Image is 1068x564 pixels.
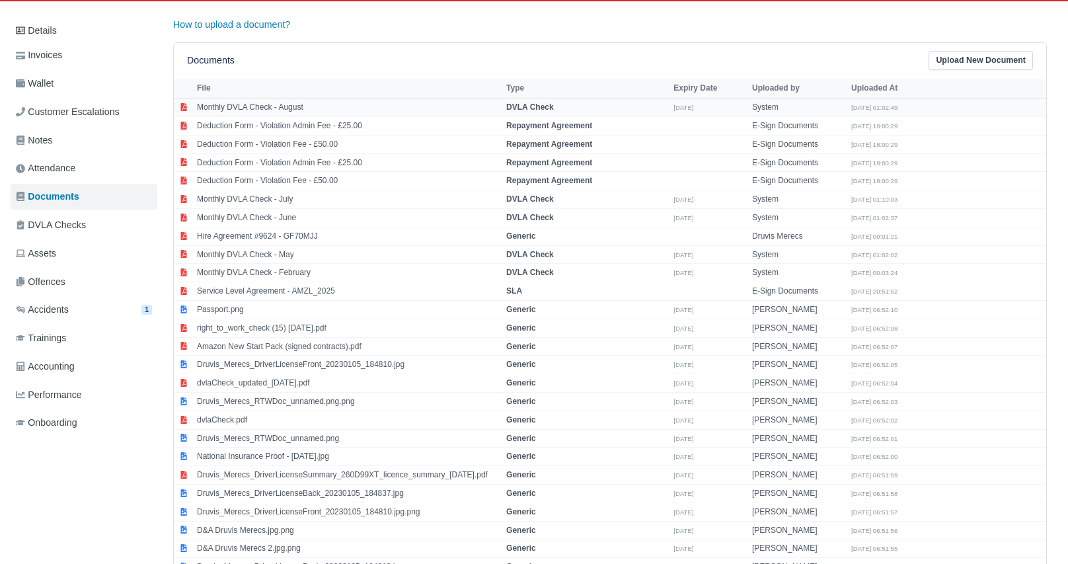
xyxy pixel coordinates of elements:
td: Druvis_Merecs_DriverLicenseSummary_260D99XT_licence_summary_[DATE].pdf [194,466,503,485]
span: Accounting [16,359,75,374]
small: [DATE] 18:00:29 [851,122,897,130]
td: Passport.png [194,301,503,319]
strong: Generic [506,434,536,443]
span: Wallet [16,76,54,91]
span: Accidents [16,302,69,317]
small: [DATE] [673,325,693,332]
small: [DATE] [673,471,693,479]
strong: DVLA Check [506,102,554,112]
a: Notes [11,128,157,153]
a: Accounting [11,354,157,380]
span: Assets [16,246,56,261]
small: [DATE] 00:03:24 [851,269,897,276]
small: [DATE] [673,490,693,497]
strong: DVLA Check [506,194,554,204]
th: Expiry Date [670,79,749,99]
td: [PERSON_NAME] [749,319,848,337]
td: E-Sign Documents [749,117,848,136]
span: Invoices [16,48,62,63]
td: National Insurance Proof - [DATE].jpg [194,448,503,466]
strong: Repayment Agreement [506,121,592,130]
td: Deduction Form - Violation Fee - £50.00 [194,135,503,153]
td: Deduction Form - Violation Admin Fee - £25.00 [194,117,503,136]
small: [DATE] [673,380,693,387]
td: Druvis_Merecs_DriverLicenseFront_20230105_184810.jpg [194,356,503,374]
small: [DATE] 06:52:08 [851,325,897,332]
td: [PERSON_NAME] [749,503,848,521]
strong: Generic [506,342,536,351]
strong: Generic [506,323,536,333]
span: DVLA Checks [16,218,86,233]
span: Onboarding [16,415,77,430]
td: Hire Agreement #9624 - GF70MJJ [194,227,503,245]
small: [DATE] [673,251,693,259]
td: System [749,209,848,227]
a: Upload New Document [929,51,1033,70]
a: Onboarding [11,410,157,436]
a: Details [11,19,157,43]
strong: Generic [506,470,536,479]
small: [DATE] [673,417,693,424]
strong: Generic [506,507,536,516]
td: dvlaCheck.pdf [194,411,503,429]
strong: DVLA Check [506,213,554,222]
td: E-Sign Documents [749,172,848,190]
strong: Repayment Agreement [506,176,592,185]
td: Druvis_Merecs_RTWDoc_unnamed.png [194,429,503,448]
span: 1 [141,305,152,315]
th: Uploaded At [848,79,947,99]
small: [DATE] 06:52:07 [851,343,897,350]
td: System [749,245,848,264]
strong: Generic [506,489,536,498]
small: [DATE] [673,527,693,534]
small: [DATE] 01:02:49 [851,104,897,111]
td: [PERSON_NAME] [749,411,848,429]
td: [PERSON_NAME] [749,429,848,448]
strong: Generic [506,397,536,406]
td: [PERSON_NAME] [749,466,848,485]
small: [DATE] [673,545,693,552]
a: Customer Escalations [11,99,157,125]
h6: Documents [187,55,235,66]
td: E-Sign Documents [749,153,848,172]
td: D&A Druvis Merecs 2.jpg.png [194,540,503,558]
strong: Repayment Agreement [506,140,592,149]
td: Deduction Form - Violation Fee - £50.00 [194,172,503,190]
th: Uploaded by [749,79,848,99]
small: [DATE] 18:00:29 [851,159,897,167]
td: Monthly DVLA Check - July [194,190,503,209]
strong: Generic [506,305,536,314]
small: [DATE] [673,306,693,313]
small: [DATE] [673,343,693,350]
td: Druvis_Merecs_DriverLicenseBack_20230105_184837.jpg [194,484,503,503]
a: Documents [11,184,157,210]
span: Offences [16,274,65,290]
strong: Generic [506,452,536,461]
small: [DATE] 01:10:03 [851,196,897,203]
td: Deduction Form - Violation Admin Fee - £25.00 [194,153,503,172]
small: [DATE] 06:52:10 [851,306,897,313]
a: Accidents 1 [11,297,157,323]
strong: DVLA Check [506,250,554,259]
a: How to upload a document? [173,19,290,30]
strong: Generic [506,415,536,424]
span: Performance [16,387,82,403]
small: [DATE] [673,435,693,442]
strong: Generic [506,360,536,369]
td: Druvis_Merecs_DriverLicenseFront_20230105_184810.jpg.png [194,503,503,521]
td: [PERSON_NAME] [749,540,848,558]
td: System [749,190,848,209]
small: [DATE] 06:52:03 [851,398,897,405]
small: [DATE] 01:02:02 [851,251,897,259]
strong: Generic [506,526,536,535]
span: Trainings [16,331,66,346]
a: Wallet [11,71,157,97]
th: File [194,79,503,99]
td: [PERSON_NAME] [749,521,848,540]
iframe: Chat Widget [831,411,1068,564]
td: Druvis_Merecs_RTWDoc_unnamed.png.png [194,393,503,411]
td: Monthly DVLA Check - August [194,99,503,117]
td: [PERSON_NAME] [749,393,848,411]
small: [DATE] 18:00:29 [851,177,897,184]
td: D&A Druvis Merecs.jpg.png [194,521,503,540]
